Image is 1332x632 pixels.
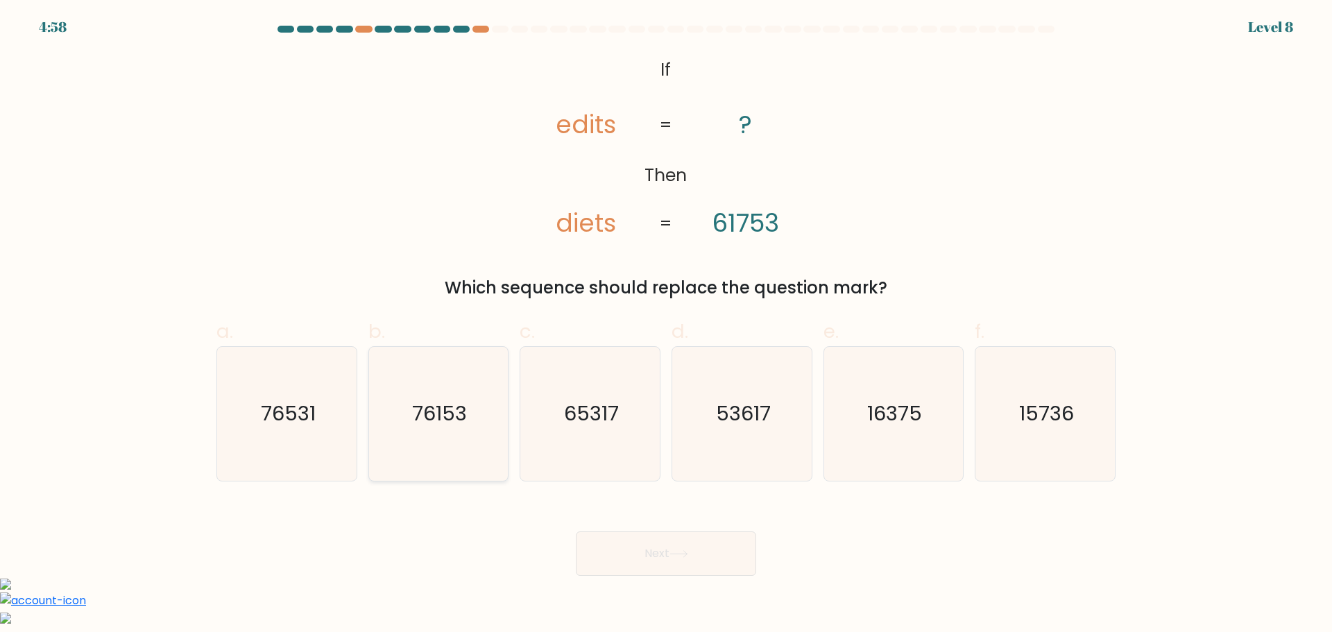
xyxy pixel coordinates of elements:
tspan: edits [556,108,616,142]
tspan: Then [645,164,688,188]
div: Which sequence should replace the question mark? [225,275,1107,300]
span: a. [216,318,233,345]
svg: @import url('[URL][DOMAIN_NAME]); [512,53,820,242]
tspan: 61753 [712,206,780,240]
tspan: If [661,58,672,82]
div: 4:58 [39,17,67,37]
tspan: = [660,113,672,137]
tspan: ? [740,108,753,142]
span: f. [975,318,984,345]
span: c. [520,318,535,345]
span: e. [823,318,839,345]
span: b. [368,318,385,345]
text: 76531 [261,400,316,427]
text: 16375 [867,400,922,427]
tspan: = [660,212,672,236]
text: 76153 [412,400,467,427]
text: 53617 [716,400,771,427]
tspan: diets [556,206,616,240]
button: Next [576,531,756,576]
text: 15736 [1019,400,1074,427]
div: Level 8 [1248,17,1293,37]
span: d. [672,318,688,345]
text: 65317 [564,400,619,427]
